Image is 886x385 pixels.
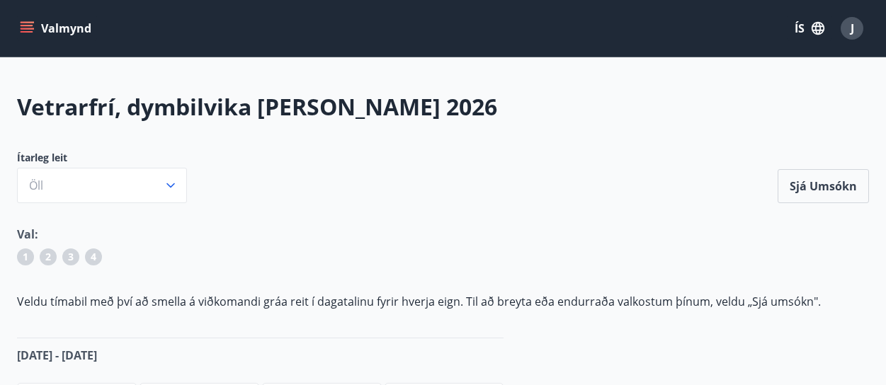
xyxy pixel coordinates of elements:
p: Veldu tímabil með því að smella á viðkomandi gráa reit í dagatalinu fyrir hverja eign. Til að bre... [17,294,869,309]
button: Sjá umsókn [778,169,869,203]
span: J [851,21,854,36]
button: ÍS [787,16,832,41]
h2: Vetrarfrí, dymbilvika [PERSON_NAME] 2026 [17,91,869,122]
span: 2 [45,250,51,264]
span: [DATE] - [DATE] [17,347,97,363]
span: Ítarleg leit [17,151,187,165]
button: J [835,11,869,45]
button: menu [17,16,97,41]
span: 1 [23,250,28,264]
span: Öll [29,178,43,193]
span: 4 [91,250,96,264]
span: 3 [68,250,74,264]
span: Val: [17,226,38,242]
button: Öll [17,168,187,203]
